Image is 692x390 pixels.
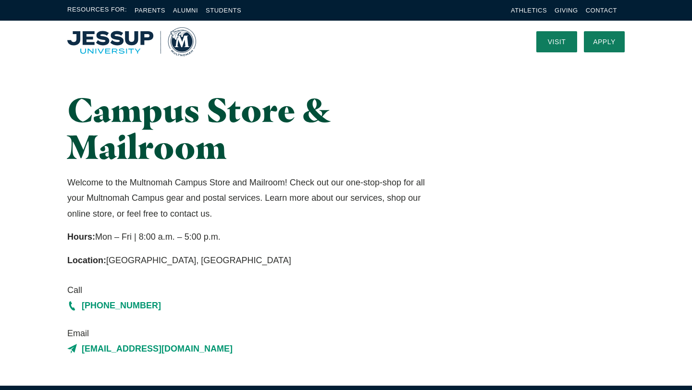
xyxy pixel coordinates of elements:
[67,253,433,268] p: [GEOGRAPHIC_DATA], [GEOGRAPHIC_DATA]
[67,229,433,244] p: Mon – Fri | 8:00 a.m. – 5:00 p.m.
[67,256,106,265] strong: Location:
[67,298,433,313] a: [PHONE_NUMBER]
[586,7,617,14] a: Contact
[67,5,127,16] span: Resources For:
[555,7,578,14] a: Giving
[206,7,241,14] a: Students
[135,7,165,14] a: Parents
[67,326,433,341] span: Email
[67,91,433,165] h1: Campus Store & Mailroom
[67,282,433,298] span: Call
[67,175,433,221] p: Welcome to the Multnomah Campus Store and Mailroom! Check out our one-stop-shop for all your Mult...
[511,7,547,14] a: Athletics
[584,31,625,52] a: Apply
[67,27,196,56] img: Multnomah University Logo
[173,7,198,14] a: Alumni
[536,31,577,52] a: Visit
[67,232,95,242] strong: Hours:
[67,341,433,356] a: [EMAIL_ADDRESS][DOMAIN_NAME]
[67,27,196,56] a: Home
